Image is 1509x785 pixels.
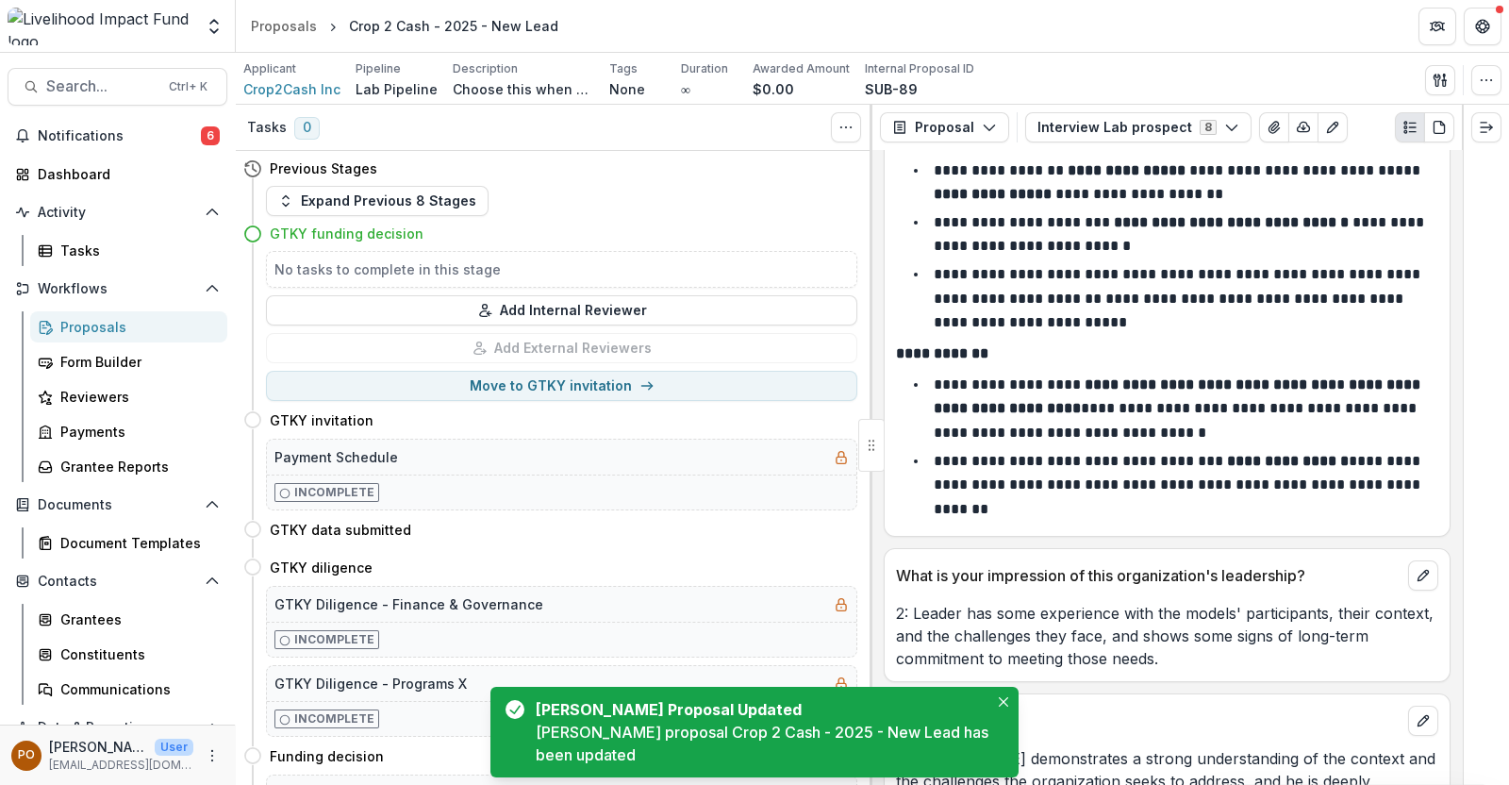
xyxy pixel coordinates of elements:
[60,533,212,553] div: Document Templates
[243,12,566,40] nav: breadcrumb
[60,317,212,337] div: Proposals
[49,757,193,774] p: [EMAIL_ADDRESS][DOMAIN_NAME]
[30,346,227,377] a: Form Builder
[60,610,212,629] div: Grantees
[609,60,638,77] p: Tags
[865,79,918,99] p: SUB-89
[60,352,212,372] div: Form Builder
[270,746,384,766] h4: Funding decision
[270,558,373,577] h4: GTKY diligence
[266,371,857,401] button: Move to GTKY invitation
[8,566,227,596] button: Open Contacts
[865,60,974,77] p: Internal Proposal ID
[243,12,324,40] a: Proposals
[1408,706,1438,736] button: edit
[201,126,220,145] span: 6
[274,594,543,614] h5: GTKY Diligence - Finance & Governance
[294,484,374,501] p: Incomplete
[247,120,287,136] h3: Tasks
[294,631,374,648] p: Incomplete
[266,295,857,326] button: Add Internal Reviewer
[1408,560,1438,591] button: edit
[38,574,197,590] span: Contacts
[356,79,438,99] p: Lab Pipeline
[831,112,861,142] button: Toggle View Cancelled Tasks
[60,241,212,260] div: Tasks
[8,121,227,151] button: Notifications6
[753,79,794,99] p: $0.00
[609,79,645,99] p: None
[270,520,411,540] h4: GTKY data submitted
[18,749,35,761] div: Peige Omondi
[38,205,197,221] span: Activity
[1424,112,1454,142] button: PDF view
[453,60,518,77] p: Description
[8,274,227,304] button: Open Workflows
[60,644,212,664] div: Constituents
[536,698,981,721] div: [PERSON_NAME] Proposal Updated
[30,604,227,635] a: Grantees
[8,159,227,190] a: Dashboard
[49,737,147,757] p: [PERSON_NAME]
[274,674,467,693] h5: GTKY Diligence - Programs X
[896,710,1401,732] p: Please explain.
[30,311,227,342] a: Proposals
[8,68,227,106] button: Search...
[270,159,377,178] h4: Previous Stages
[356,60,401,77] p: Pipeline
[8,8,193,45] img: Livelihood Impact Fund logo
[266,186,489,216] button: Expand Previous 8 Stages
[8,490,227,520] button: Open Documents
[1259,112,1289,142] button: View Attached Files
[294,117,320,140] span: 0
[155,739,193,756] p: User
[30,674,227,705] a: Communications
[8,197,227,227] button: Open Activity
[30,235,227,266] a: Tasks
[681,60,728,77] p: Duration
[896,602,1438,670] p: 2: Leader has some experience with the models' participants, their context, and the challenges th...
[880,112,1009,142] button: Proposal
[349,16,558,36] div: Crop 2 Cash - 2025 - New Lead
[30,416,227,447] a: Payments
[536,721,988,766] div: [PERSON_NAME] proposal Crop 2 Cash - 2025 - New Lead has been updated
[274,447,398,467] h5: Payment Schedule
[1395,112,1425,142] button: Plaintext view
[46,77,158,95] span: Search...
[274,259,849,279] h5: No tasks to complete in this stage
[1418,8,1456,45] button: Partners
[30,451,227,482] a: Grantee Reports
[753,60,850,77] p: Awarded Amount
[30,639,227,670] a: Constituents
[8,712,227,743] button: Open Data & Reporting
[30,527,227,559] a: Document Templates
[243,60,296,77] p: Applicant
[60,422,212,442] div: Payments
[38,164,212,184] div: Dashboard
[38,281,197,297] span: Workflows
[165,76,211,97] div: Ctrl + K
[681,79,690,99] p: ∞
[60,679,212,699] div: Communications
[38,128,201,144] span: Notifications
[60,457,212,476] div: Grantee Reports
[1464,8,1501,45] button: Get Help
[30,381,227,412] a: Reviewers
[266,333,857,363] button: Add External Reviewers
[60,387,212,407] div: Reviewers
[1025,112,1252,142] button: Interview Lab prospect8
[992,691,1015,713] button: Close
[270,410,373,430] h4: GTKY invitation
[251,16,317,36] div: Proposals
[270,224,423,243] h4: GTKY funding decision
[294,710,374,727] p: Incomplete
[201,8,227,45] button: Open entity switcher
[1471,112,1501,142] button: Expand right
[38,720,197,736] span: Data & Reporting
[453,79,594,99] p: Choose this when adding a new proposal to the first stage of a pipeline.
[243,79,340,99] a: Crop2Cash Inc
[1318,112,1348,142] button: Edit as form
[38,497,197,513] span: Documents
[896,564,1401,587] p: What is your impression of this organization's leadership?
